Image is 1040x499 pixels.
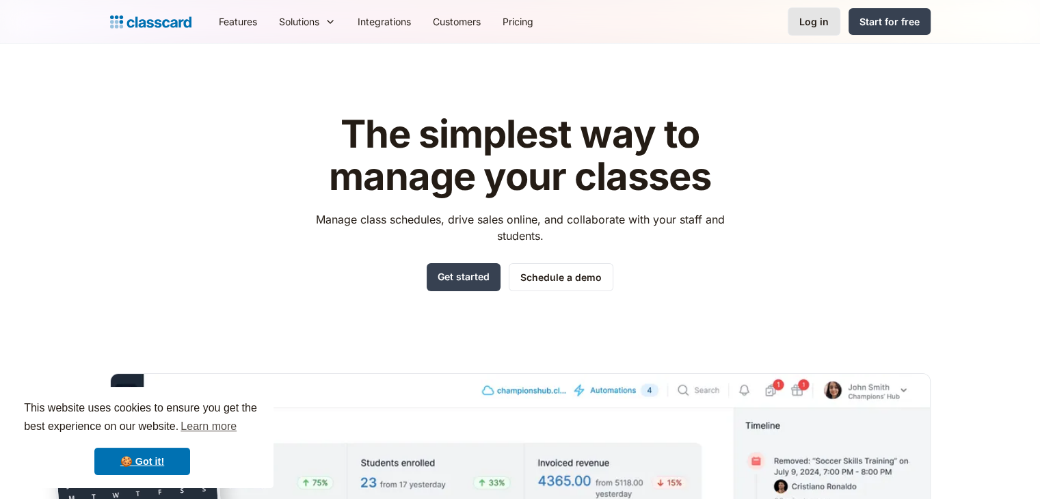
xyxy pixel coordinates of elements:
[509,263,613,291] a: Schedule a demo
[347,6,422,37] a: Integrations
[11,387,274,488] div: cookieconsent
[859,14,920,29] div: Start for free
[208,6,268,37] a: Features
[849,8,931,35] a: Start for free
[178,416,239,437] a: learn more about cookies
[268,6,347,37] div: Solutions
[303,211,737,244] p: Manage class schedules, drive sales online, and collaborate with your staff and students.
[24,400,261,437] span: This website uses cookies to ensure you get the best experience on our website.
[799,14,829,29] div: Log in
[303,113,737,198] h1: The simplest way to manage your classes
[788,8,840,36] a: Log in
[110,12,191,31] a: home
[492,6,544,37] a: Pricing
[422,6,492,37] a: Customers
[427,263,501,291] a: Get started
[279,14,319,29] div: Solutions
[94,448,190,475] a: dismiss cookie message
